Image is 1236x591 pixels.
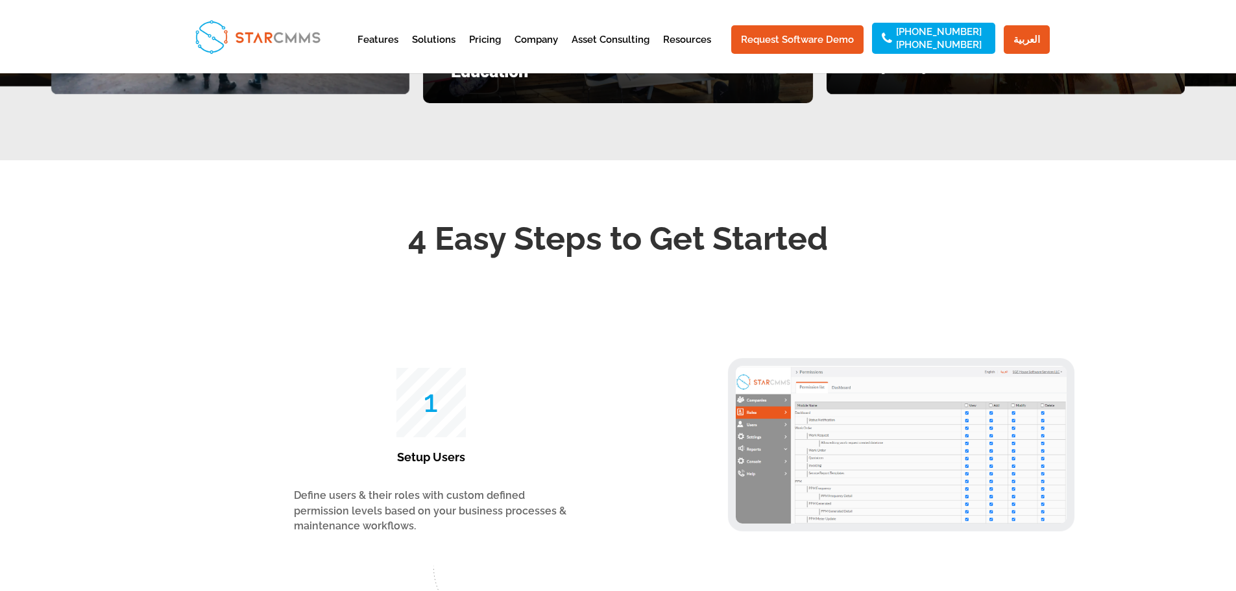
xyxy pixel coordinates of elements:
h2: 4 Easy Steps to Get Started [268,216,969,268]
a: Resources [663,35,711,67]
a: Features [357,35,398,67]
a: Request Software Demo [731,25,864,54]
h3: Setup Users [396,452,466,470]
a: Asset Consulting [572,35,649,67]
p: Define users & their roles with custom defined permission levels based on your business processes... [294,488,572,534]
a: [PHONE_NUMBER] [896,27,982,36]
img: Manage Users - Aladdin CMMS [736,366,1067,524]
span: 25 [417,387,445,418]
a: [PHONE_NUMBER] [896,40,982,49]
iframe: Chat Widget [1020,451,1236,591]
a: Pricing [469,35,501,67]
p: 1 [424,394,587,409]
a: Company [515,35,558,67]
img: StarCMMS [189,14,326,59]
a: العربية [1004,25,1050,54]
a: Solutions [412,35,455,67]
h4: Education [451,63,786,87]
